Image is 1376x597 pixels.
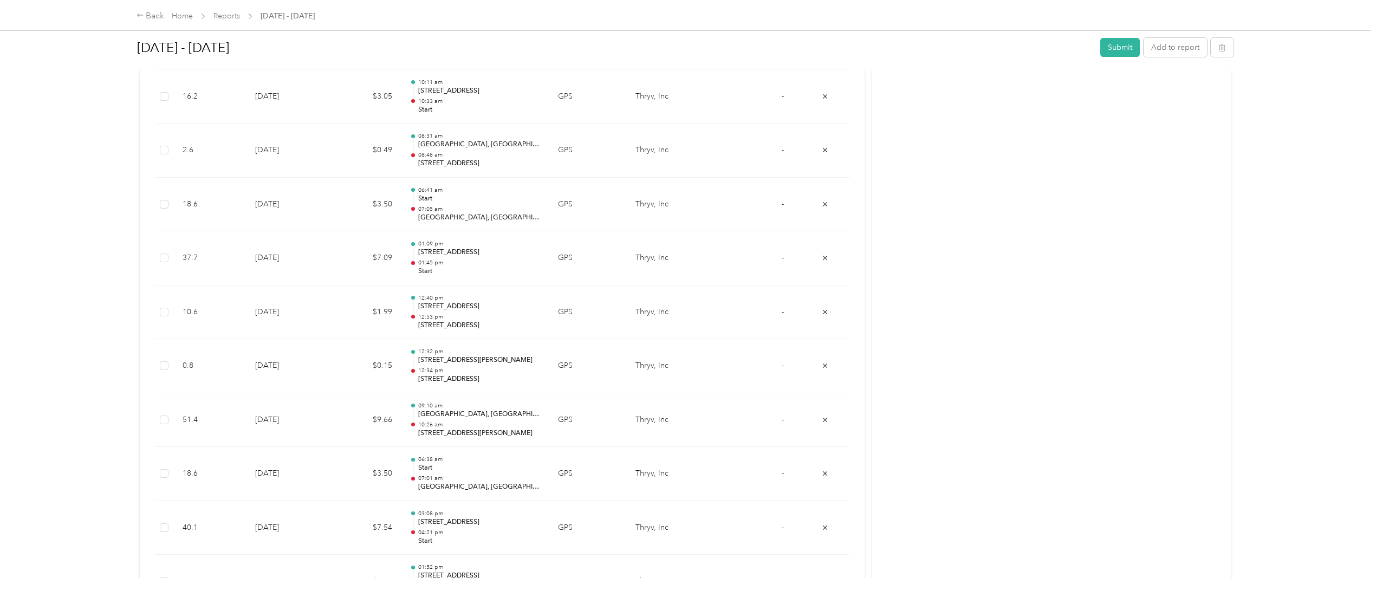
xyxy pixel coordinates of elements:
td: 18.6 [174,178,246,232]
p: 12:34 pm [418,367,541,374]
td: $1.99 [329,285,401,340]
td: 18.6 [174,447,246,501]
p: 06:38 am [418,456,541,463]
td: Thryv, Inc [627,285,716,340]
td: $9.66 [329,393,401,447]
h1: Sep 1 - 30, 2025 [137,35,1093,61]
td: 40.1 [174,501,246,555]
td: Thryv, Inc [627,124,716,178]
td: 0.8 [174,339,246,393]
span: [DATE] - [DATE] [261,10,315,22]
td: GPS [549,339,627,393]
p: 12:40 pm [418,294,541,302]
p: [STREET_ADDRESS] [418,321,541,330]
td: GPS [549,231,627,285]
td: GPS [549,393,627,447]
span: - [782,199,784,209]
td: Thryv, Inc [627,231,716,285]
span: - [782,92,784,101]
p: [STREET_ADDRESS] [418,302,541,312]
td: GPS [549,124,627,178]
td: 2.6 [174,124,246,178]
td: Thryv, Inc [627,393,716,447]
p: 12:32 pm [418,348,541,355]
p: [GEOGRAPHIC_DATA], [GEOGRAPHIC_DATA] [418,410,541,419]
td: Thryv, Inc [627,178,716,232]
td: [DATE] [246,124,330,178]
td: 37.7 [174,231,246,285]
td: GPS [549,501,627,555]
span: - [782,523,784,532]
a: Reports [213,11,240,21]
p: Start [418,463,541,473]
p: [STREET_ADDRESS] [418,517,541,527]
td: $3.05 [329,70,401,124]
span: - [782,415,784,424]
p: 08:31 am [418,132,541,140]
td: $7.09 [329,231,401,285]
iframe: Everlance-gr Chat Button Frame [1315,536,1376,597]
p: 12:53 pm [418,313,541,321]
p: [STREET_ADDRESS][PERSON_NAME] [418,429,541,438]
p: 07:05 am [418,205,541,213]
p: [STREET_ADDRESS] [418,86,541,96]
td: Thryv, Inc [627,339,716,393]
p: 04:21 pm [418,529,541,536]
span: - [782,307,784,316]
td: GPS [549,178,627,232]
p: 03:08 pm [418,510,541,517]
span: - [782,576,784,586]
p: [GEOGRAPHIC_DATA], [GEOGRAPHIC_DATA] [418,482,541,492]
td: [DATE] [246,393,330,447]
td: [DATE] [246,447,330,501]
td: [DATE] [246,285,330,340]
td: Thryv, Inc [627,70,716,124]
td: [DATE] [246,70,330,124]
p: Start [418,194,541,204]
p: [STREET_ADDRESS] [418,248,541,257]
td: [DATE] [246,231,330,285]
p: 10:26 am [418,421,541,429]
p: Start [418,105,541,115]
td: 51.4 [174,393,246,447]
td: $7.54 [329,501,401,555]
td: [DATE] [246,339,330,393]
p: [STREET_ADDRESS] [418,159,541,168]
td: Thryv, Inc [627,501,716,555]
p: 09:10 am [418,402,541,410]
div: Back [137,10,165,23]
p: 07:01 am [418,475,541,482]
p: [STREET_ADDRESS] [418,374,541,384]
p: [STREET_ADDRESS] [418,571,541,581]
p: [GEOGRAPHIC_DATA], [GEOGRAPHIC_DATA] [418,213,541,223]
p: 01:52 pm [418,563,541,571]
td: $3.50 [329,178,401,232]
td: $0.49 [329,124,401,178]
td: 16.2 [174,70,246,124]
p: 08:48 am [418,151,541,159]
td: GPS [549,285,627,340]
p: [GEOGRAPHIC_DATA], [GEOGRAPHIC_DATA] [418,140,541,150]
a: Home [172,11,193,21]
p: 10:11 am [418,79,541,86]
td: [DATE] [246,501,330,555]
span: - [782,253,784,262]
p: Start [418,536,541,546]
p: 10:33 am [418,98,541,105]
td: GPS [549,70,627,124]
p: 01:45 pm [418,259,541,267]
p: 06:41 am [418,186,541,194]
td: [DATE] [246,178,330,232]
td: GPS [549,447,627,501]
td: Thryv, Inc [627,447,716,501]
p: [STREET_ADDRESS][PERSON_NAME] [418,355,541,365]
span: - [782,469,784,478]
p: Start [418,267,541,276]
span: - [782,361,784,370]
span: - [782,145,784,154]
td: $0.15 [329,339,401,393]
button: Submit [1100,38,1140,57]
p: 01:09 pm [418,240,541,248]
td: $3.50 [329,447,401,501]
button: Add to report [1144,38,1207,57]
